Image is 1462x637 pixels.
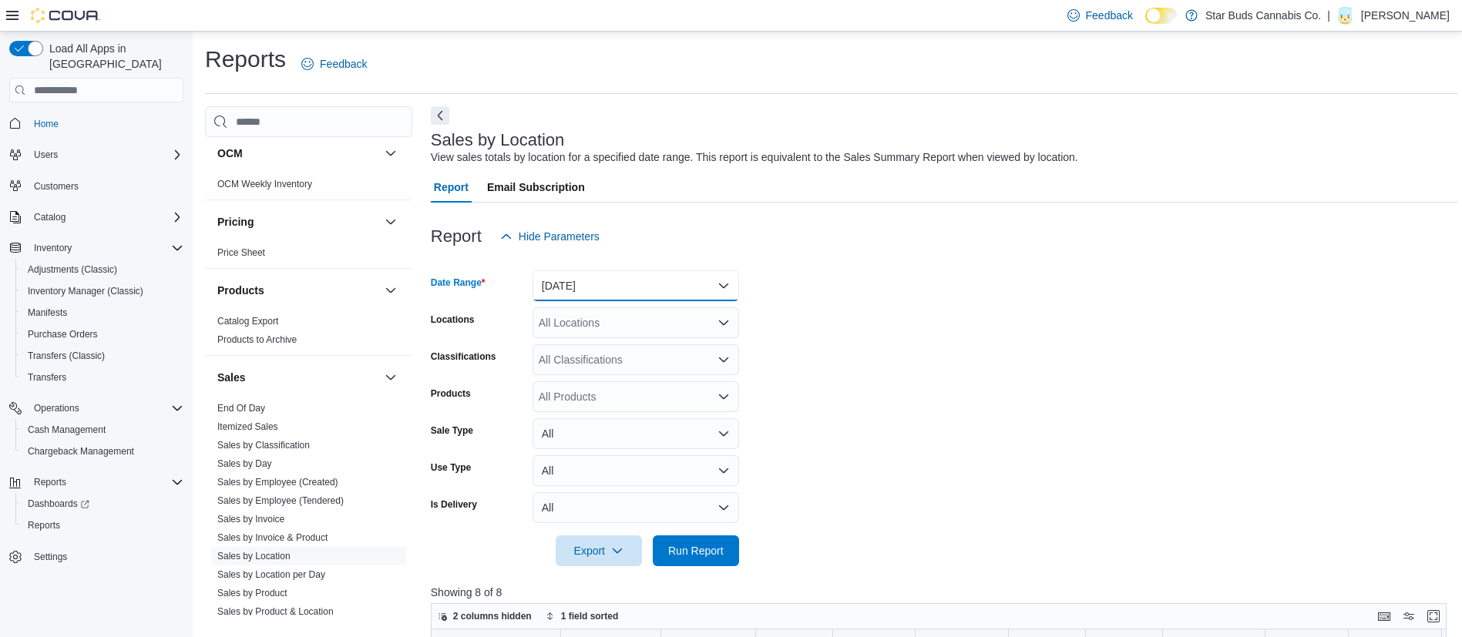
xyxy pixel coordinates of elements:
span: Manifests [28,307,67,319]
span: Sales by Classification [217,439,310,451]
span: Chargeback Management [28,445,134,458]
span: Home [28,113,183,132]
a: Inventory Manager (Classic) [22,282,150,300]
span: Dark Mode [1145,24,1146,25]
button: Open list of options [718,317,730,329]
span: Purchase Orders [28,328,98,340]
span: Settings [28,547,183,566]
button: Enter fullscreen [1424,607,1443,625]
a: Customers [28,177,85,196]
h3: Report [431,227,482,246]
a: Transfers (Classic) [22,347,111,365]
span: Inventory Manager (Classic) [28,285,143,297]
button: Manifests [15,302,190,324]
span: Users [28,146,183,164]
span: Sales by Employee (Created) [217,476,338,488]
label: Is Delivery [431,498,477,511]
span: Sales by Location per Day [217,568,325,581]
a: Dashboards [22,495,96,513]
span: Reports [34,476,66,488]
a: Sales by Invoice & Product [217,532,328,543]
a: Cash Management [22,421,112,439]
a: Transfers [22,368,72,387]
span: Customers [34,180,79,193]
button: Settings [3,545,190,568]
label: Locations [431,313,475,326]
a: Sales by Location [217,551,291,562]
span: Catalog [34,211,66,223]
button: Display options [1400,607,1418,625]
button: Catalog [28,208,72,226]
div: OCM [205,175,412,199]
button: Home [3,112,190,134]
div: Products [205,312,412,355]
a: Reports [22,516,66,535]
button: Transfers (Classic) [15,345,190,367]
a: Sales by Employee (Tendered) [217,495,344,506]
button: Cash Management [15,419,190,441]
span: Reports [28,473,183,491]
a: Adjustments (Classic) [22,260,123,279]
a: Manifests [22,303,73,322]
a: Sales by Location per Day [217,569,325,580]
button: OCM [217,146,378,161]
button: Export [556,535,642,566]
button: All [533,418,739,449]
span: Catalog [28,208,183,226]
p: Star Buds Cannabis Co. [1205,6,1321,25]
span: Inventory [34,242,72,254]
a: Sales by Day [217,458,272,469]
button: Reports [3,471,190,493]
button: Users [28,146,64,164]
span: Export [565,535,633,566]
label: Products [431,387,471,400]
span: Sales by Day [217,458,272,470]
p: Showing 8 of 8 [431,585,1457,600]
a: Chargeback Management [22,442,140,461]
span: Adjustments (Classic) [28,263,117,276]
h3: Sales by Location [431,131,565,149]
span: Sales by Location [217,550,291,562]
p: [PERSON_NAME] [1361,6,1450,25]
span: Inventory Manager (Classic) [22,282,183,300]
span: Operations [34,402,79,414]
label: Use Type [431,461,471,474]
span: Feedback [1086,8,1133,23]
button: Purchase Orders [15,324,190,345]
button: Pricing [381,213,400,231]
span: End Of Day [217,402,265,414]
button: 2 columns hidden [432,607,538,625]
button: Reports [28,473,72,491]
span: Transfers (Classic) [22,347,183,365]
button: Operations [3,397,190,419]
button: Keyboard shortcuts [1375,607,1393,625]
a: OCM Weekly Inventory [217,179,312,189]
span: Dashboards [28,498,89,510]
button: Reports [15,515,190,536]
span: Load All Apps in [GEOGRAPHIC_DATA] [43,41,183,72]
button: Pricing [217,214,378,230]
span: Price Sheet [217,246,265,259]
a: Itemized Sales [217,421,278,432]
span: 1 field sorted [561,610,619,622]
span: Users [34,149,58,161]
a: Sales by Product [217,588,287,598]
a: Price Sheet [217,247,265,258]
h3: Products [217,283,264,298]
button: Transfers [15,367,190,388]
button: Inventory [28,239,78,257]
h1: Reports [205,44,286,75]
button: Products [217,283,378,298]
a: Catalog Export [217,316,278,327]
nav: Complex example [9,106,183,608]
span: Operations [28,399,183,417]
span: Sales by Invoice & Product [217,531,328,544]
button: Sales [217,370,378,385]
span: Sales by Product & Location [217,605,334,618]
a: Sales by Employee (Created) [217,477,338,488]
h3: Sales [217,370,246,385]
button: Hide Parameters [494,221,606,252]
span: Sales by Employee (Tendered) [217,495,344,507]
span: Cash Management [22,421,183,439]
span: Transfers [28,371,66,384]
